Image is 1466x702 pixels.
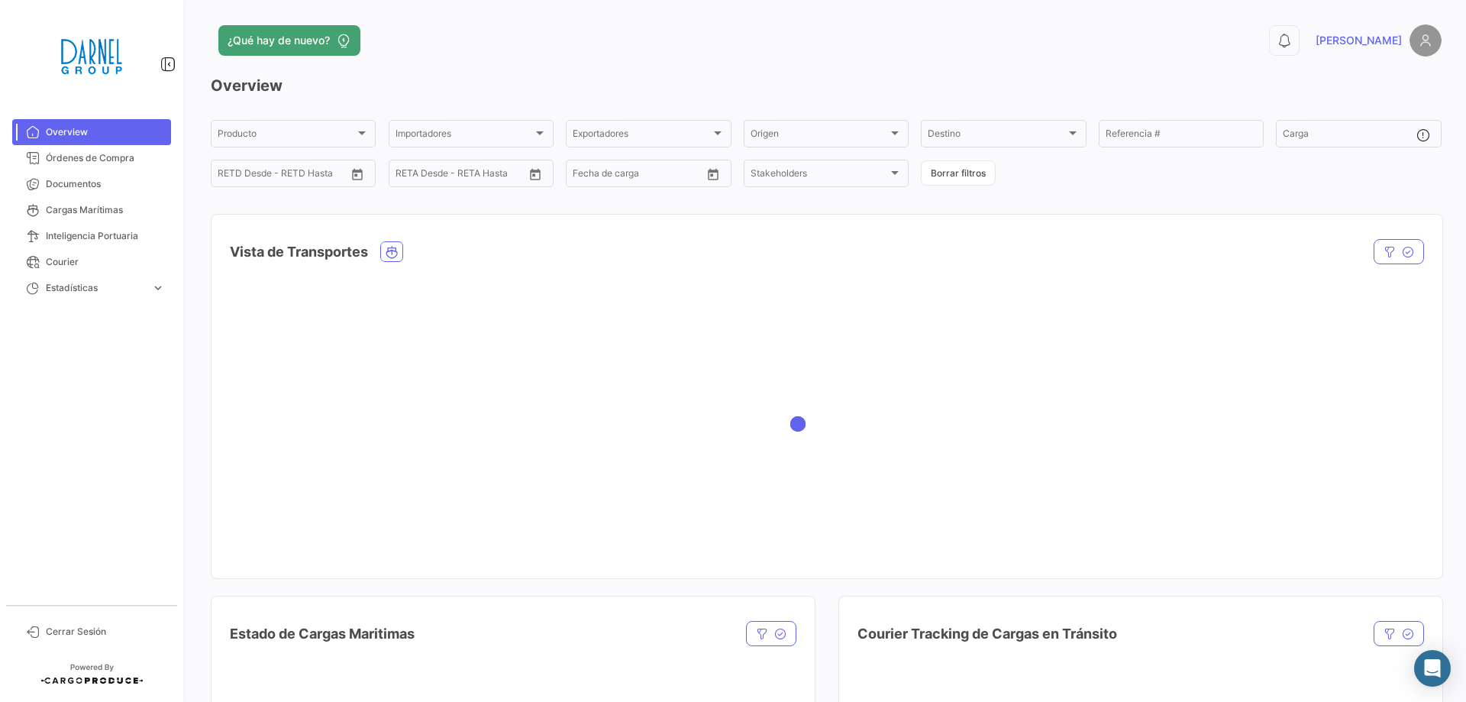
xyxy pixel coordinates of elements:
span: ¿Qué hay de nuevo? [228,33,330,48]
h4: Vista de Transportes [230,241,368,263]
button: Open calendar [346,163,369,186]
h3: Overview [211,75,1442,96]
button: Open calendar [524,163,547,186]
div: Abrir Intercom Messenger [1414,650,1451,687]
span: Órdenes de Compra [46,151,165,165]
button: Open calendar [702,163,725,186]
img: 2451f0e3-414c-42c1-a793-a1d7350bebbc.png [53,18,130,95]
span: Destino [928,131,1065,141]
span: Estadísticas [46,281,145,295]
a: Documentos [12,171,171,197]
input: Desde [396,170,423,181]
span: Origen [751,131,888,141]
span: Courier [46,255,165,269]
button: ¿Qué hay de nuevo? [218,25,360,56]
a: Inteligencia Portuaria [12,223,171,249]
span: Producto [218,131,355,141]
span: Overview [46,125,165,139]
h4: Estado de Cargas Maritimas [230,623,415,645]
img: placeholder-user.png [1409,24,1442,57]
a: Cargas Marítimas [12,197,171,223]
span: Importadores [396,131,533,141]
input: Hasta [611,170,672,181]
span: [PERSON_NAME] [1316,33,1402,48]
span: Stakeholders [751,170,888,181]
input: Desde [218,170,245,181]
span: Cargas Marítimas [46,203,165,217]
span: Documentos [46,177,165,191]
span: Cerrar Sesión [46,625,165,639]
h4: Courier Tracking de Cargas en Tránsito [857,623,1117,645]
input: Desde [573,170,600,181]
span: Exportadores [573,131,710,141]
button: Borrar filtros [921,160,996,186]
span: Inteligencia Portuaria [46,229,165,243]
a: Overview [12,119,171,145]
a: Courier [12,249,171,275]
input: Hasta [434,170,495,181]
span: expand_more [151,281,165,295]
a: Órdenes de Compra [12,145,171,171]
input: Hasta [256,170,317,181]
button: Ocean [381,242,402,261]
